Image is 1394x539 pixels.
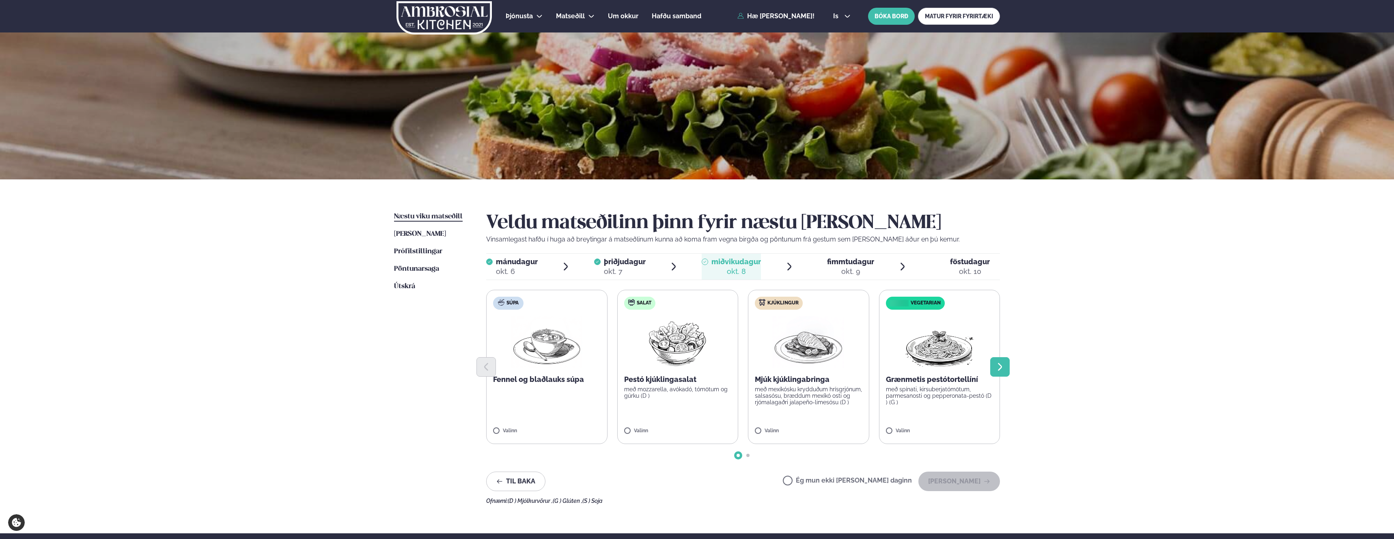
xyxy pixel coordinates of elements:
span: Go to slide 2 [746,454,750,457]
p: Fennel og blaðlauks súpa [493,375,601,384]
button: Previous slide [476,357,496,377]
span: Um okkur [608,12,638,20]
p: Pestó kjúklingasalat [624,375,732,384]
span: Matseðill [556,12,585,20]
button: Next slide [990,357,1010,377]
span: (D ) Mjólkurvörur , [508,498,553,504]
span: fimmtudagur [827,257,874,266]
img: soup.svg [498,299,504,306]
span: Þjónusta [506,12,533,20]
button: [PERSON_NAME] [918,472,1000,491]
span: þriðjudagur [604,257,646,266]
div: okt. 8 [711,267,761,276]
span: (S ) Soja [582,498,603,504]
a: [PERSON_NAME] [394,229,446,239]
a: Cookie settings [8,514,25,531]
img: Spagetti.png [904,316,975,368]
a: Um okkur [608,11,638,21]
a: Pöntunarsaga [394,264,439,274]
img: Chicken-breast.png [773,316,844,368]
span: Hafðu samband [652,12,701,20]
span: Pöntunarsaga [394,265,439,272]
div: okt. 9 [827,267,874,276]
p: Vinsamlegast hafðu í huga að breytingar á matseðlinum kunna að koma fram vegna birgða og pöntunum... [486,235,1000,244]
img: logo [396,1,493,34]
a: Matseðill [556,11,585,21]
span: Go to slide 1 [737,454,740,457]
img: salad.svg [628,299,635,306]
span: Kjúklingur [767,300,799,306]
p: með spínati, kirsuberjatómötum, parmesanosti og pepperonata-pestó (D ) (G ) [886,386,993,405]
a: Næstu viku matseðill [394,212,463,222]
span: Prófílstillingar [394,248,442,255]
div: okt. 7 [604,267,646,276]
div: okt. 6 [496,267,538,276]
span: miðvikudagur [711,257,761,266]
p: með mozzarella, avókadó, tómötum og gúrku (D ) [624,386,732,399]
span: Næstu viku matseðill [394,213,463,220]
img: Soup.png [511,316,582,368]
span: föstudagur [950,257,990,266]
button: is [827,13,857,19]
a: Prófílstillingar [394,247,442,257]
p: Grænmetis pestótortellíní [886,375,993,384]
p: Mjúk kjúklingabringa [755,375,862,384]
span: Salat [637,300,651,306]
span: Útskrá [394,283,415,290]
div: Ofnæmi: [486,498,1000,504]
img: Salad.png [642,316,713,368]
span: (G ) Glúten , [553,498,582,504]
a: Útskrá [394,282,415,291]
span: Súpa [506,300,519,306]
img: icon [888,300,910,307]
span: Vegetarian [911,300,941,306]
a: Hæ [PERSON_NAME]! [737,13,814,20]
p: með mexíkósku krydduðum hrísgrjónum, salsasósu, bræddum mexíkó osti og rjómalagaðri jalapeño-lime... [755,386,862,405]
span: mánudagur [496,257,538,266]
button: Til baka [486,472,545,491]
a: MATUR FYRIR FYRIRTÆKI [918,8,1000,25]
button: BÓKA BORÐ [868,8,915,25]
span: is [833,13,841,19]
img: chicken.svg [759,299,765,306]
a: Hafðu samband [652,11,701,21]
h2: Veldu matseðilinn þinn fyrir næstu [PERSON_NAME] [486,212,1000,235]
div: okt. 10 [950,267,990,276]
span: [PERSON_NAME] [394,231,446,237]
a: Þjónusta [506,11,533,21]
